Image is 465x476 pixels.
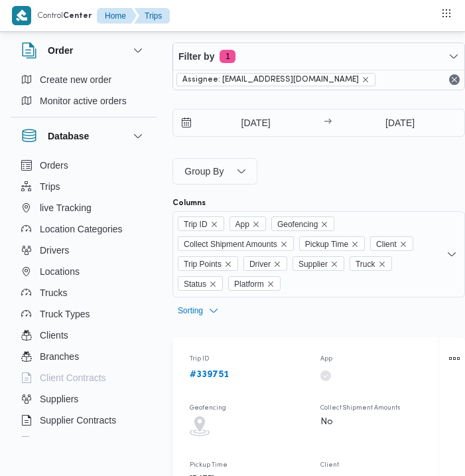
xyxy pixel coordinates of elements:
div: App [315,346,432,367]
button: live Tracking [16,197,151,218]
span: Trips [40,179,60,195]
b: # 339751 [190,370,229,379]
button: Remove Status from selection in this group [209,280,217,288]
button: Location Categories [16,218,151,240]
button: Sorting [178,303,219,319]
span: Truck [350,256,392,271]
span: Sorting [178,303,203,319]
a: #339751 [190,367,229,383]
span: Platform [228,276,281,291]
button: Remove Platform from selection in this group [267,280,275,288]
label: Columns [172,198,206,208]
span: Trip ID [178,216,224,231]
span: App [235,217,249,232]
span: Collect Shipment Amounts [178,236,294,251]
iframe: chat widget [13,423,56,463]
span: Truck Types [40,306,90,322]
div: Database [11,155,157,442]
div: Order [11,69,157,117]
button: Client Contracts [16,367,151,388]
span: Suppliers [40,391,78,407]
input: Press the down key to open a popover containing a calendar. [173,110,320,136]
span: live Tracking [40,200,92,216]
button: Remove Geofencing from selection in this group [320,220,328,228]
span: Pickup Time [305,237,348,252]
span: 1 active filters [220,50,235,63]
span: Status [178,276,223,291]
span: Filter by [178,48,214,64]
span: Driver [243,256,287,271]
span: Client [370,236,413,251]
button: Trucks [16,282,151,303]
button: Remove Truck from selection in this group [378,260,386,268]
button: Remove Collect Shipment Amounts from selection in this group [280,240,288,248]
span: Client Contracts [40,370,106,386]
span: Trip Points [184,257,222,272]
button: Create new order [16,69,151,90]
button: Group By [172,158,257,185]
button: Orders [16,155,151,176]
button: Order [21,42,146,58]
button: Branches [16,346,151,367]
button: Remove Supplier from selection in this group [330,260,338,268]
span: Monitor active orders [40,93,127,109]
span: Supplier Contracts [40,412,116,428]
b: Center [63,12,92,20]
div: Pickup Time [184,452,302,473]
img: X8yXhbKr1z7QwAAAABJRU5ErkJggg== [12,6,31,25]
div: Collect Shipment Amounts [315,395,432,416]
button: Remove [446,72,462,88]
button: Monitor active orders [16,90,151,112]
span: Supplier [299,257,328,272]
button: Actions [444,348,465,369]
input: Press the down key to open a popover containing a calendar. [336,110,464,136]
button: Remove Pickup Time from selection in this group [351,240,359,248]
span: Collect Shipment Amounts [184,237,277,252]
h3: Database [48,128,89,144]
span: Devices [40,434,73,449]
span: Clients [40,327,68,343]
span: Geofencing [277,217,318,232]
button: Remove Trip ID from selection in this group [210,220,218,228]
span: Drivers [40,242,69,258]
span: Branches [40,349,79,364]
span: Geofencing [271,216,334,231]
span: Platform [234,277,264,291]
button: Supplier Contracts [16,410,151,431]
button: Clients [16,325,151,346]
button: Suppliers [16,388,151,410]
span: Assignee: mostafa.elrouby@illa.com.eg [176,73,375,86]
div: Geofencing [184,395,302,416]
button: Remove Trip Points from selection in this group [224,260,232,268]
span: Locations [40,264,80,279]
span: Status [184,277,206,291]
span: Trucks [40,285,67,301]
span: Trip Points [178,256,238,271]
span: Location Categories [40,221,123,237]
span: Orders [40,157,68,173]
span: Client [376,237,397,252]
span: Create new order [40,72,111,88]
button: Filter by1 active filters [173,43,464,70]
div: No [320,416,333,428]
span: Group By [184,166,224,177]
button: Trips [134,8,170,24]
button: remove selected entity [362,76,369,84]
button: Locations [16,261,151,282]
button: Remove App from selection in this group [252,220,260,228]
button: Devices [16,431,151,452]
span: Assignee: [EMAIL_ADDRESS][DOMAIN_NAME] [182,74,359,86]
button: Trips [16,176,151,197]
span: Pickup Time [299,236,365,251]
span: App [230,216,266,231]
div: Client [315,452,432,473]
button: Truck Types [16,303,151,325]
div: → [324,118,332,127]
button: Open list of options [446,249,457,260]
span: Driver [249,257,271,272]
span: Truck [356,257,375,272]
span: Supplier [293,256,344,271]
h3: Order [48,42,73,58]
button: Home [97,8,137,24]
button: Database [21,128,146,144]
